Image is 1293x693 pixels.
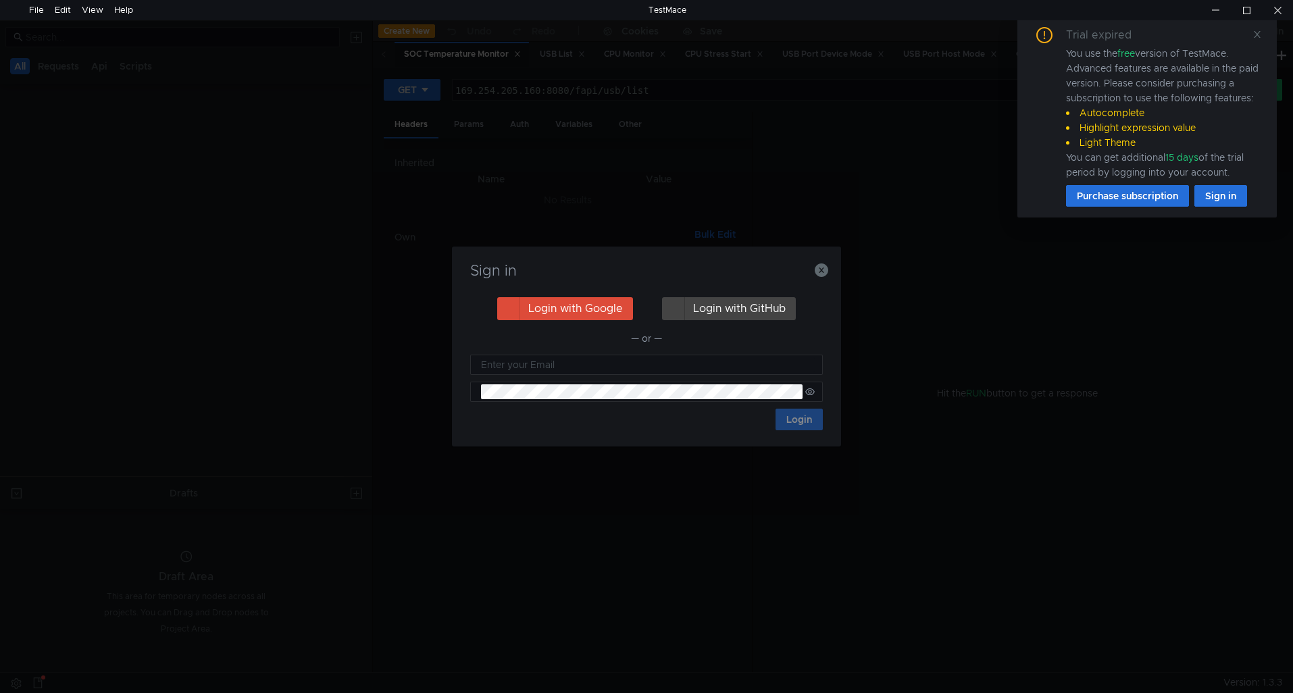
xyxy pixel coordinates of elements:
[470,330,823,346] div: — or —
[468,263,825,279] h3: Sign in
[1165,151,1198,163] span: 15 days
[1066,46,1261,180] div: You use the version of TestMace. Advanced features are available in the paid version. Please cons...
[662,297,796,320] button: Login with GitHub
[1066,185,1189,207] button: Purchase subscription
[497,297,633,320] button: Login with Google
[481,357,815,372] input: Enter your Email
[1066,150,1261,180] div: You can get additional of the trial period by logging into your account.
[1066,135,1261,150] li: Light Theme
[1066,120,1261,135] li: Highlight expression value
[1066,27,1148,43] div: Trial expired
[1117,47,1135,59] span: free
[1066,105,1261,120] li: Autocomplete
[1194,185,1247,207] button: Sign in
